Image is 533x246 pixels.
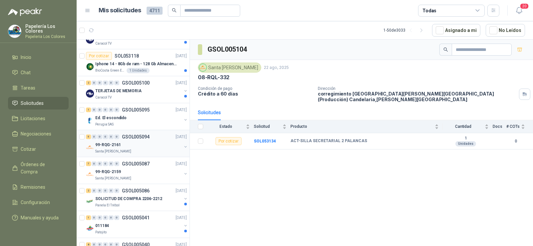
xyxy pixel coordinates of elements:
a: SOL053134 [254,139,276,143]
img: Company Logo [86,143,94,151]
p: SOL053118 [115,54,139,58]
p: 011184 [95,223,109,229]
a: Configuración [8,196,69,209]
img: Company Logo [86,63,94,71]
div: 0 [97,188,102,193]
div: 1 [86,108,91,112]
div: 0 [109,81,114,85]
div: 0 [92,215,97,220]
p: TERJETAS DE MEMORIA [95,88,142,94]
div: 0 [92,134,97,139]
div: 0 [103,215,108,220]
button: 20 [513,5,525,17]
span: Remisiones [21,183,45,191]
div: Unidades [455,141,476,146]
span: 4711 [147,7,163,15]
p: GSOL005100 [122,81,150,85]
b: 1 [443,136,489,141]
div: 0 [114,188,119,193]
div: 2 [86,188,91,193]
div: 0 [97,81,102,85]
span: Licitaciones [21,115,45,122]
span: Solicitud [254,124,281,129]
div: Santa [PERSON_NAME] [198,63,261,73]
p: GSOL005095 [122,108,150,112]
button: No Leídos [486,24,525,37]
a: 2 0 0 0 0 0 GSOL005086[DATE] Company LogoSOLICITUD DE COMPRA 2206-2212Panela El Trébol [86,187,188,208]
p: Crédito a 60 días [198,91,312,97]
div: 1 - 50 de 3033 [383,25,427,36]
div: 0 [114,134,119,139]
span: # COTs [506,124,520,129]
div: 0 [103,188,108,193]
a: Negociaciones [8,127,69,140]
img: Company Logo [86,170,94,178]
span: Órdenes de Compra [21,161,62,175]
p: 08-RQL-332 [198,74,230,81]
th: Estado [207,120,254,133]
div: 0 [97,134,102,139]
p: Papelería Los Colores [25,24,69,33]
div: 0 [103,108,108,112]
p: [DATE] [176,161,187,167]
p: Caracol TV [95,41,112,46]
div: 2 [86,81,91,85]
span: Solicitudes [21,100,44,107]
th: Producto [290,120,443,133]
span: search [172,8,177,13]
p: Patojito [95,230,107,235]
span: Negociaciones [21,130,51,137]
img: Company Logo [8,25,21,38]
div: 1 [86,215,91,220]
div: 0 [114,161,119,166]
p: [DATE] [176,215,187,221]
div: 0 [109,161,114,166]
p: [DATE] [176,188,187,194]
div: 7 [86,161,91,166]
div: 0 [109,134,114,139]
b: 0 [506,138,525,144]
a: Órdenes de Compra [8,158,69,178]
div: 0 [103,81,108,85]
a: 1 0 0 0 0 0 GSOL005095[DATE] Company LogoEd. El escondidoPerugia SAS [86,106,188,127]
p: corregimiento [GEOGRAPHIC_DATA][PERSON_NAME][GEOGRAPHIC_DATA] (Producción) Candelaria , [PERSON_N... [318,91,516,102]
p: Santa [PERSON_NAME] [95,149,131,154]
p: [DATE] [176,107,187,113]
span: Configuración [21,199,50,206]
span: Tareas [21,84,35,92]
div: 5 [86,134,91,139]
h3: GSOL005104 [208,44,248,55]
th: Cantidad [443,120,493,133]
button: Asignado a mi [432,24,480,37]
div: 1 Unidades [127,68,150,73]
th: # COTs [506,120,533,133]
img: Logo peakr [8,8,42,16]
a: Cotizar [8,143,69,155]
div: 0 [92,108,97,112]
div: Solicitudes [198,109,221,116]
div: 0 [97,108,102,112]
span: Estado [207,124,245,129]
div: 0 [114,81,119,85]
p: GSOL005094 [122,134,150,139]
th: Docs [493,120,506,133]
div: 0 [109,108,114,112]
img: Company Logo [86,117,94,124]
p: GSOL005041 [122,215,150,220]
span: Cantidad [443,124,483,129]
img: Company Logo [86,197,94,205]
div: 0 [92,81,97,85]
div: 0 [97,215,102,220]
p: Panela El Trébol [95,203,120,208]
a: 1 0 0 0 0 0 GSOL005041[DATE] Company Logo011184Patojito [86,214,188,235]
p: [DATE] [176,134,187,140]
div: 0 [92,188,97,193]
div: 0 [114,215,119,220]
a: 5 0 0 0 0 0 GSOL005094[DATE] Company Logo99-RQG-2161Santa [PERSON_NAME] [86,133,188,154]
p: GSOL005086 [122,188,150,193]
div: 0 [103,161,108,166]
a: Manuales y ayuda [8,211,69,224]
span: Manuales y ayuda [21,214,59,221]
p: 99-RQG-2161 [95,142,121,148]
